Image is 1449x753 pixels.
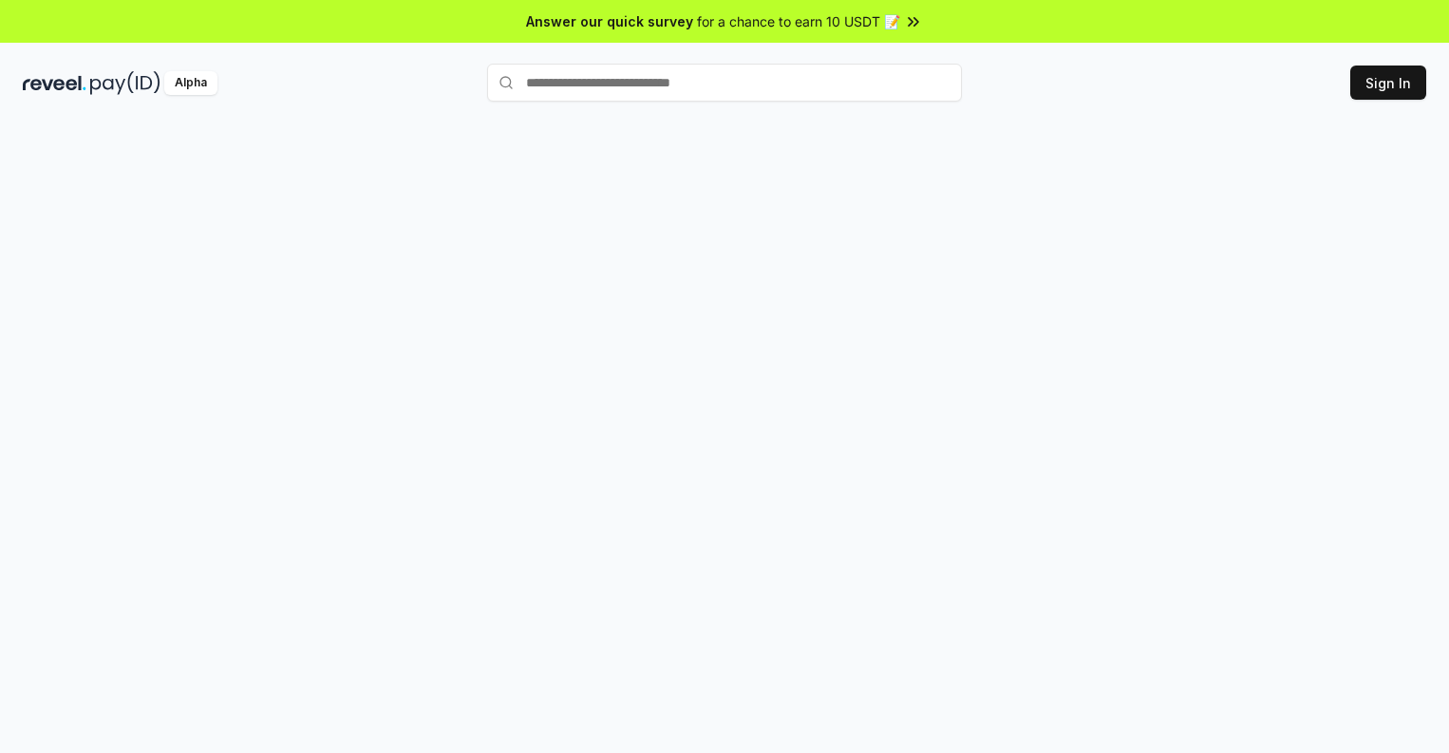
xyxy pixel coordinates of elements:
[90,71,160,95] img: pay_id
[526,11,693,31] span: Answer our quick survey
[164,71,217,95] div: Alpha
[1350,66,1426,100] button: Sign In
[697,11,900,31] span: for a chance to earn 10 USDT 📝
[23,71,86,95] img: reveel_dark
